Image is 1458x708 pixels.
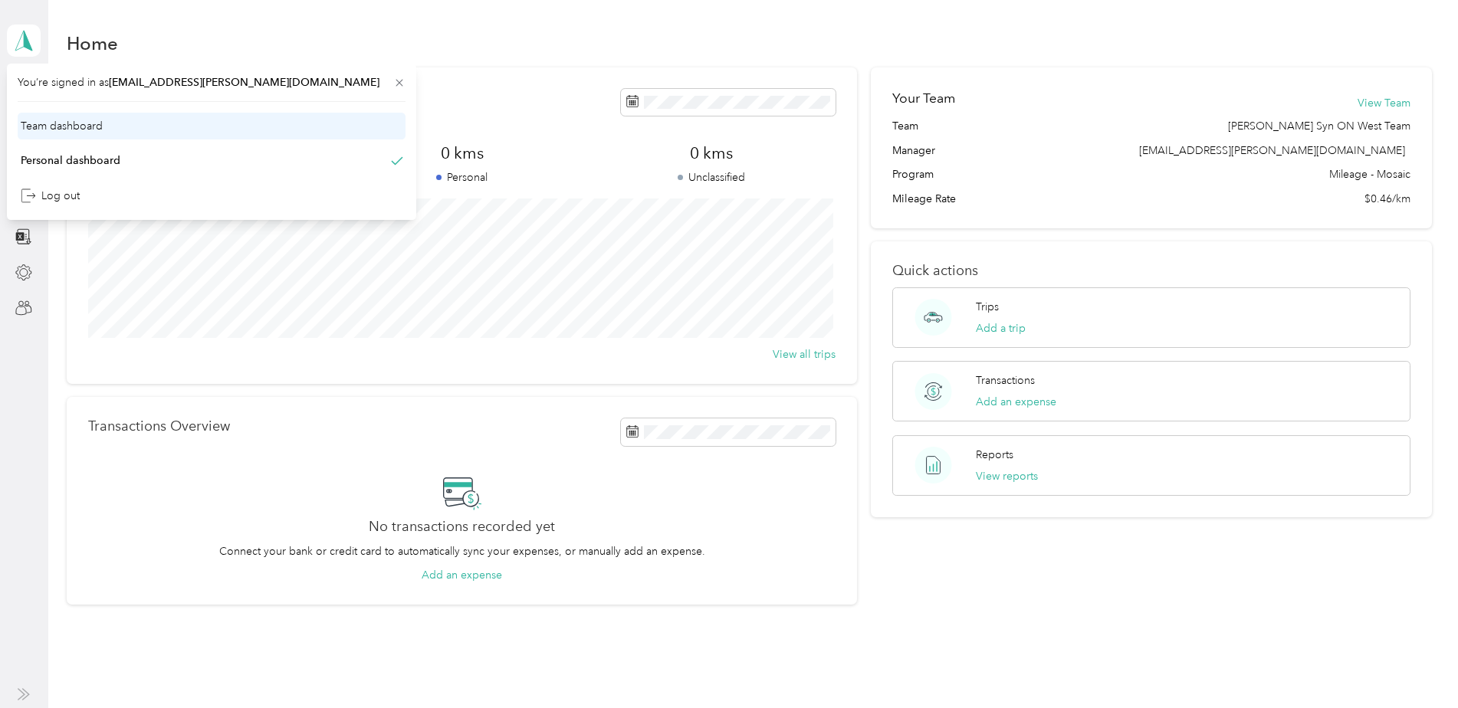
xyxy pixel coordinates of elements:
span: 0 kms [586,143,836,164]
p: Reports [976,447,1013,463]
p: Unclassified [586,169,836,185]
div: Log out [21,188,80,204]
span: [EMAIL_ADDRESS][PERSON_NAME][DOMAIN_NAME] [109,76,379,89]
span: $0.46/km [1364,191,1410,207]
p: Transactions [976,372,1035,388]
p: Connect your bank or credit card to automatically sync your expenses, or manually add an expense. [219,543,705,559]
button: Add a trip [976,320,1026,336]
span: Manager [892,143,935,159]
span: 0 kms [337,143,586,164]
span: [EMAIL_ADDRESS][PERSON_NAME][DOMAIN_NAME] [1139,144,1405,157]
h2: No transactions recorded yet [369,519,555,535]
p: Personal [337,169,586,185]
iframe: Everlance-gr Chat Button Frame [1372,622,1458,708]
button: View reports [976,468,1038,484]
div: Personal dashboard [21,152,120,169]
span: Program [892,166,934,182]
p: Quick actions [892,263,1410,279]
span: Mileage - Mosaic [1329,166,1410,182]
span: You’re signed in as [18,74,406,90]
p: Transactions Overview [88,418,230,434]
button: View all trips [773,346,836,362]
span: Team [892,118,918,134]
button: Add an expense [976,394,1056,410]
button: Add an expense [422,567,502,583]
button: View Team [1358,95,1410,111]
h1: Home [67,35,118,51]
div: Team dashboard [21,118,103,134]
span: [PERSON_NAME] Syn ON West Team [1228,118,1410,134]
span: Mileage Rate [892,191,956,207]
p: Trips [976,299,999,315]
h2: Your Team [892,89,955,108]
